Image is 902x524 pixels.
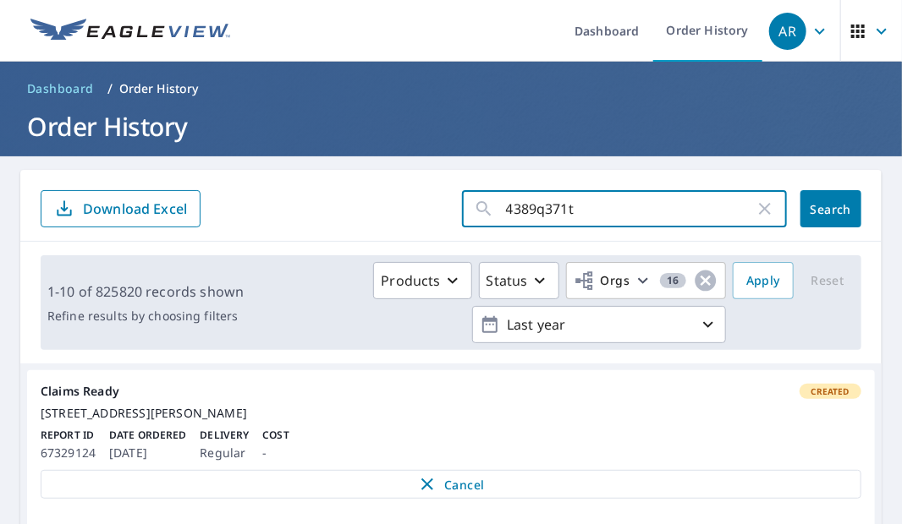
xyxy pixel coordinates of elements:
[487,270,528,291] p: Status
[200,428,249,443] p: Delivery
[83,199,187,218] p: Download Excel
[814,201,848,217] span: Search
[109,428,186,443] p: Date Ordered
[373,262,471,299] button: Products
[20,75,882,102] nav: breadcrumb
[107,79,113,99] li: /
[58,474,844,494] span: Cancel
[20,109,882,144] h1: Order History
[41,384,861,399] div: Claims Ready
[41,470,861,499] button: Cancel
[27,80,94,97] span: Dashboard
[41,406,861,421] div: [STREET_ADDRESS][PERSON_NAME]
[119,80,199,97] p: Order History
[20,75,101,102] a: Dashboard
[381,270,440,291] p: Products
[746,270,780,292] span: Apply
[27,370,875,512] a: Claims ReadyCreated[STREET_ADDRESS][PERSON_NAME]Report ID67329124Date Ordered[DATE]DeliveryRegula...
[500,310,698,340] p: Last year
[47,281,244,302] p: 1-10 of 825820 records shown
[574,270,630,292] span: Orgs
[41,190,201,227] button: Download Excel
[769,13,806,50] div: AR
[801,385,860,397] span: Created
[109,443,186,463] p: [DATE]
[479,262,559,299] button: Status
[200,443,249,463] p: Regular
[733,262,794,299] button: Apply
[660,275,686,287] span: 16
[41,443,96,463] p: 67329124
[41,428,96,443] p: Report ID
[506,185,755,232] input: Address, Report #, Claim ID, etc.
[566,262,726,299] button: Orgs16
[472,306,726,343] button: Last year
[47,308,244,324] p: Refine results by choosing filters
[800,190,861,227] button: Search
[30,19,230,44] img: EV Logo
[262,443,289,463] p: -
[262,428,289,443] p: Cost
